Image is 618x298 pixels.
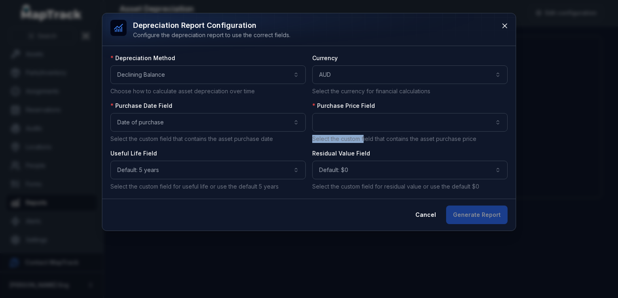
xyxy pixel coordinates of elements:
[312,183,508,191] p: Select the custom field for residual value or use the default $0
[312,161,508,179] button: Default: $0
[312,65,508,84] button: AUD
[110,135,306,143] p: Select the custom field that contains the asset purchase date
[133,31,290,39] div: Configure the depreciation report to use the correct fields.
[133,20,290,31] h3: Depreciation Report Configuration
[110,183,306,191] p: Select the custom field for useful life or use the default 5 years
[312,54,338,62] label: Currency
[110,102,172,110] label: Purchase Date Field
[110,149,157,157] label: Useful Life Field
[312,135,508,143] p: Select the custom field that contains the asset purchase price
[408,206,443,224] button: Cancel
[110,87,306,95] p: Choose how to calculate asset depreciation over time
[110,54,175,62] label: Depreciation Method
[110,113,306,132] button: Date of purchase
[312,102,375,110] label: Purchase Price Field
[312,149,370,157] label: Residual Value Field
[110,65,306,84] button: Declining Balance
[110,161,306,179] button: Default: 5 years
[312,87,508,95] p: Select the currency for financial calculations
